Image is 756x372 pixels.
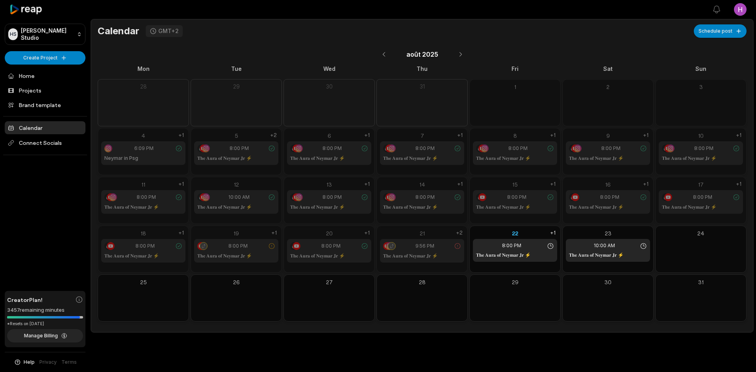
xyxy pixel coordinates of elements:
[469,65,561,73] div: Fri
[508,145,528,152] span: 8:00 PM
[383,155,438,162] h1: 𝐓𝐡𝐞 𝐀𝐮𝐫𝐚 𝐨𝐟 𝐍𝐞𝐲𝐦𝐚𝐫 𝐉𝐫 ⚡
[473,131,557,140] div: 8
[415,242,434,250] span: 9:56 PM
[476,252,531,259] h1: 𝐓𝐡𝐞 𝐀𝐮𝐫𝐚 𝐨𝐟 𝐍𝐞𝐲𝐦𝐚𝐫 𝐉𝐫 ⚡
[473,180,557,189] div: 15
[594,242,615,249] span: 10:00 AM
[104,252,159,259] h1: 𝐓𝐡𝐞 𝐀𝐮𝐫𝐚 𝐨𝐟 𝐍𝐞𝐲𝐦𝐚𝐫 𝐉𝐫 ⚡
[383,252,438,259] h1: 𝐓𝐡𝐞 𝐀𝐮𝐫𝐚 𝐨𝐟 𝐍𝐞𝐲𝐦𝐚𝐫 𝐉𝐫 ⚡
[287,229,371,237] div: 20
[7,321,83,327] div: *Resets on [DATE]
[655,65,747,73] div: Sun
[380,180,464,189] div: 14
[507,194,526,201] span: 8:00 PM
[380,131,464,140] div: 7
[694,145,713,152] span: 8:00 PM
[39,359,57,366] a: Privacy
[569,155,624,162] h1: 𝐓𝐡𝐞 𝐀𝐮𝐫𝐚 𝐨𝐟 𝐍𝐞𝐲𝐦𝐚𝐫 𝐉𝐫 ⚡
[601,145,621,152] span: 8:00 PM
[662,204,717,211] h1: 𝐓𝐡𝐞 𝐀𝐮𝐫𝐚 𝐨𝐟 𝐍𝐞𝐲𝐦𝐚𝐫 𝐉𝐫 ⚡
[321,242,341,250] span: 8:00 PM
[101,229,185,237] div: 18
[380,229,464,237] div: 21
[194,229,278,237] div: 19
[566,83,650,91] div: 2
[290,252,345,259] h1: 𝐓𝐡𝐞 𝐀𝐮𝐫𝐚 𝐨𝐟 𝐍𝐞𝐲𝐦𝐚𝐫 𝐉𝐫 ⚡
[473,229,557,237] div: 22
[694,24,747,38] button: Schedule post
[197,204,252,211] h1: 𝐓𝐡𝐞 𝐀𝐮𝐫𝐚 𝐨𝐟 𝐍𝐞𝐲𝐦𝐚𝐫 𝐉𝐫 ⚡
[662,155,717,162] h1: 𝐓𝐡𝐞 𝐀𝐮𝐫𝐚 𝐨𝐟 𝐍𝐞𝐲𝐦𝐚𝐫 𝐉𝐫 ⚡
[98,65,189,73] div: Mon
[158,28,179,35] div: GMT+2
[104,204,159,211] h1: 𝐓𝐡𝐞 𝐀𝐮𝐫𝐚 𝐨𝐟 𝐍𝐞𝐲𝐦𝐚𝐫 𝐉𝐫 ⚡
[415,194,435,201] span: 8:00 PM
[7,329,83,342] button: Manage Billing
[415,145,435,152] span: 8:00 PM
[194,180,278,189] div: 12
[383,204,438,211] h1: 𝐓𝐡𝐞 𝐀𝐮𝐫𝐚 𝐨𝐟 𝐍𝐞𝐲𝐦𝐚𝐫 𝐉𝐫 ⚡
[5,121,85,134] a: Calendar
[14,359,35,366] button: Help
[283,65,375,73] div: Wed
[659,131,743,140] div: 10
[693,194,712,201] span: 8:00 PM
[194,83,278,91] div: 29
[287,131,371,140] div: 6
[5,69,85,82] a: Home
[228,194,250,201] span: 10:00 AM
[562,65,654,73] div: Sat
[566,229,650,237] div: 23
[5,98,85,111] a: Brand template
[137,194,156,201] span: 8:00 PM
[194,131,278,140] div: 5
[406,50,438,59] span: août 2025
[569,252,624,259] h1: 𝐓𝐡𝐞 𝐀𝐮𝐫𝐚 𝐨𝐟 𝐍𝐞𝐲𝐦𝐚𝐫 𝐉𝐫 ⚡
[287,180,371,189] div: 13
[197,155,252,162] h1: 𝐓𝐡𝐞 𝐀𝐮𝐫𝐚 𝐨𝐟 𝐍𝐞𝐲𝐦𝐚𝐫 𝐉𝐫 ⚡
[290,204,345,211] h1: 𝐓𝐡𝐞 𝐀𝐮𝐫𝐚 𝐨𝐟 𝐍𝐞𝐲𝐦𝐚𝐫 𝐉𝐫 ⚡
[566,180,650,189] div: 16
[659,83,743,91] div: 3
[380,83,464,91] div: 31
[191,65,282,73] div: Tue
[101,131,185,140] div: 4
[21,27,74,41] p: [PERSON_NAME] Studio
[230,145,249,152] span: 8:00 PM
[476,204,531,211] h1: 𝐓𝐡𝐞 𝐀𝐮𝐫𝐚 𝐨𝐟 𝐍𝐞𝐲𝐦𝐚𝐫 𝐉𝐫 ⚡
[7,306,83,314] div: 3457 remaining minutes
[600,194,619,201] span: 8:00 PM
[5,51,85,65] button: Create Project
[290,155,345,162] h1: 𝐓𝐡𝐞 𝐀𝐮𝐫𝐚 𝐨𝐟 𝐍𝐞𝐲𝐦𝐚𝐫 𝐉𝐫 ⚡
[287,83,371,91] div: 30
[566,131,650,140] div: 9
[659,180,743,189] div: 17
[98,25,139,37] h1: Calendar
[104,155,138,162] h1: Neymar in Psg
[24,359,35,366] span: Help
[8,28,18,40] div: HS
[322,145,342,152] span: 8:00 PM
[5,136,85,150] span: Connect Socials
[7,296,43,304] span: Creator Plan!
[101,83,185,91] div: 28
[5,84,85,97] a: Projects
[134,145,154,152] span: 6:09 PM
[376,65,468,73] div: Thu
[473,83,557,91] div: 1
[502,242,521,249] span: 8:00 PM
[61,359,77,366] a: Terms
[228,242,248,250] span: 8:00 PM
[476,155,531,162] h1: 𝐓𝐡𝐞 𝐀𝐮𝐫𝐚 𝐨𝐟 𝐍𝐞𝐲𝐦𝐚𝐫 𝐉𝐫 ⚡
[135,242,155,250] span: 8:00 PM
[101,180,185,189] div: 11
[322,194,342,201] span: 8:00 PM
[569,204,624,211] h1: 𝐓𝐡𝐞 𝐀𝐮𝐫𝐚 𝐨𝐟 𝐍𝐞𝐲𝐦𝐚𝐫 𝐉𝐫 ⚡
[197,252,252,259] h1: 𝐓𝐡𝐞 𝐀𝐮𝐫𝐚 𝐨𝐟 𝐍𝐞𝐲𝐦𝐚𝐫 𝐉𝐫 ⚡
